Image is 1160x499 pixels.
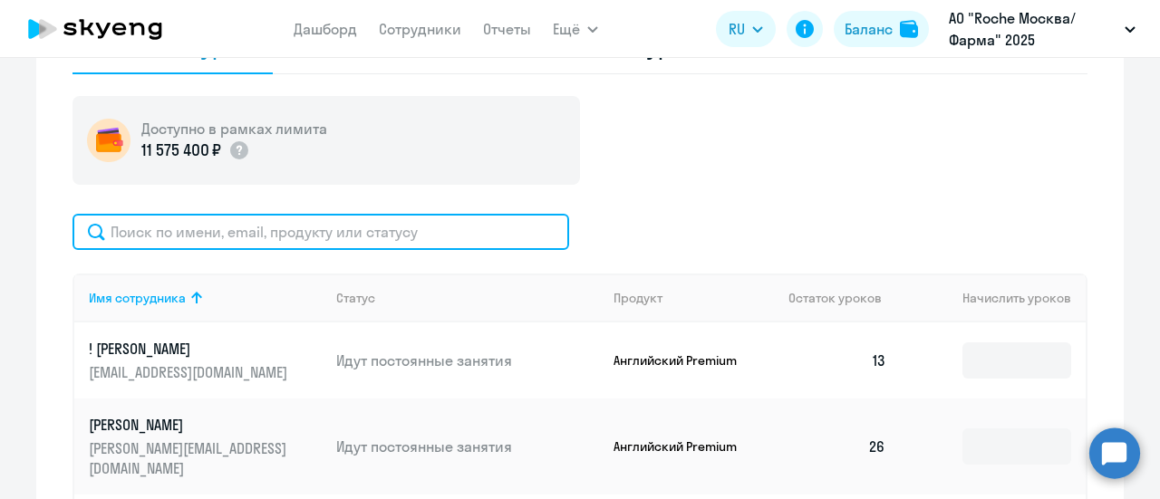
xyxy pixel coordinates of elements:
span: RU [729,18,745,40]
p: АО "Roche Москва/Фарма" 2025 постоплата, [GEOGRAPHIC_DATA] | ЗАО Рош [GEOGRAPHIC_DATA] (IT-департ... [949,7,1117,51]
a: ! [PERSON_NAME][EMAIL_ADDRESS][DOMAIN_NAME] [89,339,322,382]
button: Балансbalance [834,11,929,47]
div: Продукт [614,290,775,306]
input: Поиск по имени, email, продукту или статусу [72,214,569,250]
p: 11 575 400 ₽ [141,139,221,162]
img: balance [900,20,918,38]
th: Начислить уроков [901,273,1086,322]
td: 26 [774,398,901,494]
a: Отчеты [483,20,531,38]
button: RU [716,11,776,47]
a: Сотрудники [379,20,461,38]
div: Продукт [614,290,662,306]
a: [PERSON_NAME][PERSON_NAME][EMAIL_ADDRESS][DOMAIN_NAME] [89,415,322,478]
img: wallet-circle.png [87,119,130,162]
div: Баланс [845,18,893,40]
button: Ещё [553,11,598,47]
div: Имя сотрудника [89,290,322,306]
button: АО "Roche Москва/Фарма" 2025 постоплата, [GEOGRAPHIC_DATA] | ЗАО Рош [GEOGRAPHIC_DATA] (IT-департ... [940,7,1145,51]
h5: Доступно в рамках лимита [141,119,327,139]
p: ! [PERSON_NAME] [89,339,292,359]
p: [EMAIL_ADDRESS][DOMAIN_NAME] [89,362,292,382]
td: 13 [774,322,901,398]
p: [PERSON_NAME][EMAIL_ADDRESS][DOMAIN_NAME] [89,438,292,478]
div: Статус [336,290,599,306]
div: Статус [336,290,375,306]
p: Идут постоянные занятия [336,437,599,456]
p: Английский Premium [614,352,749,369]
span: Остаток уроков [788,290,882,306]
a: Дашборд [294,20,357,38]
p: [PERSON_NAME] [89,415,292,435]
div: Имя сотрудника [89,290,186,306]
p: Английский Premium [614,438,749,455]
p: Идут постоянные занятия [336,350,599,370]
span: Ещё [553,18,580,40]
div: Остаток уроков [788,290,901,306]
